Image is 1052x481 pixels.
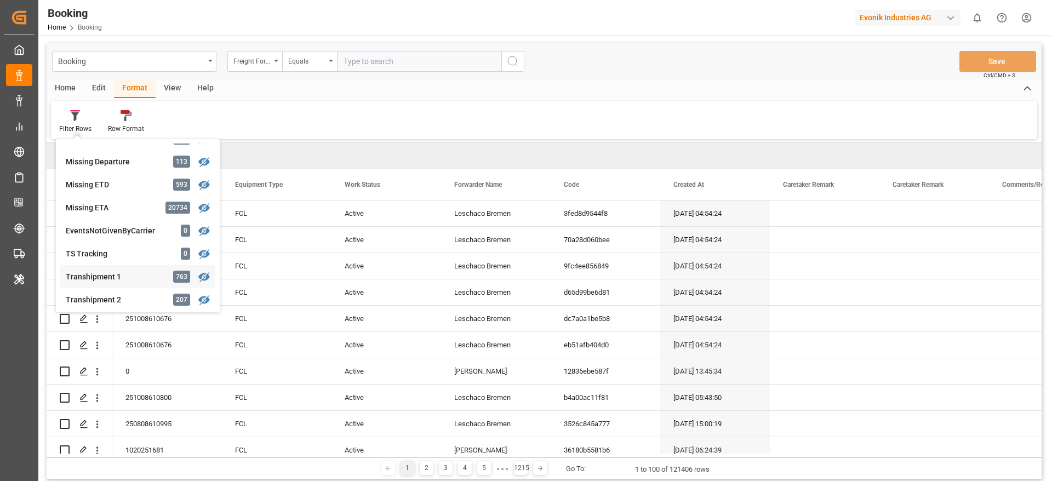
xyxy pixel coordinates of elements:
[222,437,331,463] div: FCL
[660,385,770,410] div: [DATE] 05:43:50
[564,181,579,188] span: Code
[331,306,441,331] div: Active
[458,461,472,475] div: 4
[66,271,162,283] div: Transhipment 1
[441,253,551,279] div: Leschaco Bremen
[47,358,112,385] div: Press SPACE to select this row.
[331,227,441,253] div: Active
[441,437,551,463] div: [PERSON_NAME]
[855,7,965,28] button: Evonik Industries AG
[893,181,944,188] span: Caretaker Remark
[108,124,144,134] div: Row Format
[222,411,331,437] div: FCL
[420,461,433,475] div: 2
[173,156,190,168] div: 113
[990,5,1014,30] button: Help Center
[47,411,112,437] div: Press SPACE to select this row.
[441,227,551,253] div: Leschaco Bremen
[441,306,551,331] div: Leschaco Bremen
[566,463,586,474] div: Go To:
[165,202,190,214] div: 20734
[673,181,704,188] span: Created At
[441,411,551,437] div: Leschaco Bremen
[173,271,190,283] div: 763
[331,332,441,358] div: Active
[156,79,189,98] div: View
[235,181,283,188] span: Equipment Type
[114,79,156,98] div: Format
[551,358,660,384] div: 12835ebe587f
[551,279,660,305] div: d65d99be6d81
[551,227,660,253] div: 70a28d060bee
[551,306,660,331] div: dc7a0a1be5b8
[331,201,441,226] div: Active
[59,124,92,134] div: Filter Rows
[551,253,660,279] div: 9fc4ee856849
[47,385,112,411] div: Press SPACE to select this row.
[47,332,112,358] div: Press SPACE to select this row.
[477,461,491,475] div: 5
[441,358,551,384] div: [PERSON_NAME]
[47,306,112,332] div: Press SPACE to select this row.
[454,181,502,188] span: Forwarder Name
[331,358,441,384] div: Active
[441,385,551,410] div: Leschaco Bremen
[48,5,102,21] div: Booking
[439,461,453,475] div: 3
[47,79,84,98] div: Home
[660,227,770,253] div: [DATE] 04:54:24
[551,332,660,358] div: eb51afb404d0
[331,253,441,279] div: Active
[635,464,710,475] div: 1 to 100 of 121406 rows
[965,5,990,30] button: show 0 new notifications
[222,332,331,358] div: FCL
[66,156,162,168] div: Missing Departure
[222,253,331,279] div: FCL
[222,306,331,331] div: FCL
[48,24,66,31] a: Home
[112,385,222,410] div: 251008610800
[551,201,660,226] div: 3fed8d9544f8
[222,279,331,305] div: FCL
[288,54,325,66] div: Equals
[112,306,222,331] div: 251008610676
[984,71,1015,79] span: Ctrl/CMD + S
[233,54,271,66] div: Freight Forwarder's Reference No.
[47,227,112,253] div: Press SPACE to select this row.
[52,51,216,72] button: open menu
[331,279,441,305] div: Active
[660,332,770,358] div: [DATE] 04:54:24
[501,51,524,72] button: search button
[337,51,501,72] input: Type to search
[441,279,551,305] div: Leschaco Bremen
[173,179,190,191] div: 593
[66,179,162,191] div: Missing ETD
[189,79,222,98] div: Help
[173,294,190,306] div: 207
[660,358,770,384] div: [DATE] 13:45:34
[855,10,960,26] div: Evonik Industries AG
[112,332,222,358] div: 251008610676
[660,411,770,437] div: [DATE] 15:00:19
[112,411,222,437] div: 250808610995
[345,181,380,188] span: Work Status
[47,253,112,279] div: Press SPACE to select this row.
[551,385,660,410] div: b4a00ac11f81
[551,437,660,463] div: 36180b5581b6
[660,306,770,331] div: [DATE] 04:54:24
[66,294,162,306] div: Transhipment 2
[282,51,337,72] button: open menu
[222,201,331,226] div: FCL
[660,437,770,463] div: [DATE] 06:24:39
[441,201,551,226] div: Leschaco Bremen
[331,411,441,437] div: Active
[84,79,114,98] div: Edit
[222,385,331,410] div: FCL
[401,461,414,475] div: 1
[66,248,162,260] div: TS Tracking
[660,279,770,305] div: [DATE] 04:54:24
[112,437,222,463] div: 1020251681
[181,248,190,260] div: 0
[959,51,1036,72] button: Save
[112,358,222,384] div: 0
